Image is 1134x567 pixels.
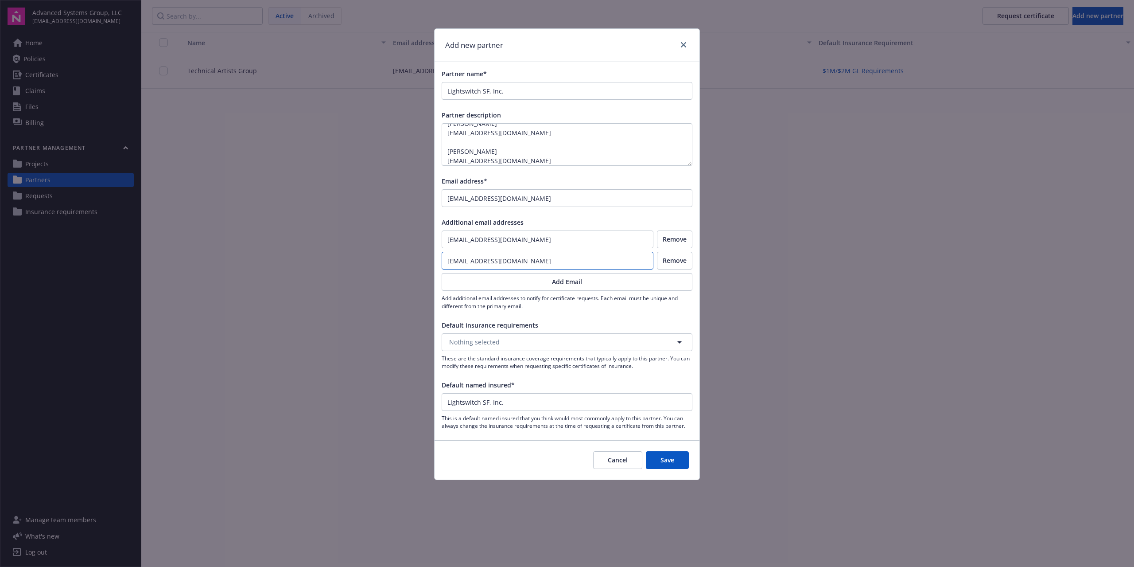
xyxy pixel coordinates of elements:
span: Additional email addresses [442,218,524,227]
button: Cancel [593,451,642,469]
span: Partner description [442,111,501,119]
button: Add Email [442,273,692,291]
button: Remove [657,231,692,248]
span: Partner name* [442,70,487,78]
span: Default insurance requirements [442,321,538,329]
input: Enter email address [442,231,653,248]
span: This is a default named insured that you think would most commonly apply to this partner. You can... [442,414,692,430]
span: Add additional email addresses to notify for certificate requests. Each email must be unique and ... [442,294,692,309]
button: Remove [657,252,692,270]
textarea: [PERSON_NAME] [EMAIL_ADDRESS][DOMAIN_NAME] [PERSON_NAME] [EMAIL_ADDRESS][DOMAIN_NAME] [442,123,692,166]
button: Save [646,451,689,469]
span: Nothing selected [449,337,500,347]
button: Nothing selected [442,333,692,351]
h1: Add new partner [445,39,503,51]
a: close [678,39,689,50]
span: Default named insured* [442,381,515,389]
span: These are the standard insurance coverage requirements that typically apply to this partner. You ... [442,355,692,370]
span: Email address* [442,177,487,185]
input: Enter email address [442,252,653,269]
